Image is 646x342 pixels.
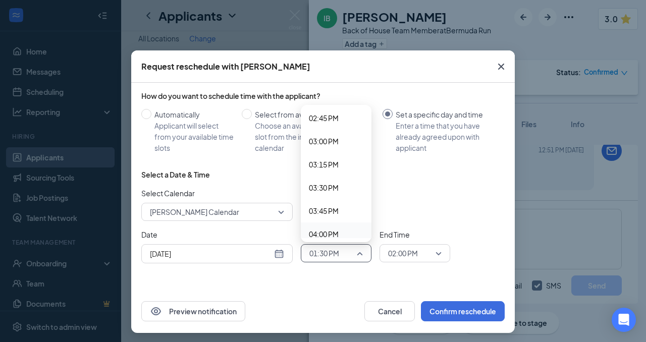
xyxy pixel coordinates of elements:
[309,229,339,240] span: 04:00 PM
[396,120,497,153] div: Enter a time that you have already agreed upon with applicant
[364,301,415,321] button: Cancel
[421,301,505,321] button: Confirm reschedule
[309,182,339,193] span: 03:30 PM
[150,248,272,259] input: Aug 28, 2025
[154,120,234,153] div: Applicant will select from your available time slots
[141,61,310,72] div: Request reschedule with [PERSON_NAME]
[255,120,374,153] div: Choose an available day and time slot from the interview lead’s calendar
[255,109,374,120] div: Select from availability
[309,159,339,170] span: 03:15 PM
[309,136,339,147] span: 03:00 PM
[488,50,515,83] button: Close
[612,308,636,332] div: Open Intercom Messenger
[388,246,418,261] span: 02:00 PM
[141,169,210,180] div: Select a Date & Time
[150,204,239,219] span: [PERSON_NAME] Calendar
[154,109,234,120] div: Automatically
[495,61,507,73] svg: Cross
[396,109,497,120] div: Set a specific day and time
[380,229,450,240] span: End Time
[309,246,339,261] span: 01:30 PM
[141,188,293,199] span: Select Calendar
[141,301,245,321] button: EyePreview notification
[309,205,339,216] span: 03:45 PM
[141,91,505,101] div: How do you want to schedule time with the applicant?
[141,229,293,240] span: Date
[309,112,339,124] span: 02:45 PM
[150,305,162,317] svg: Eye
